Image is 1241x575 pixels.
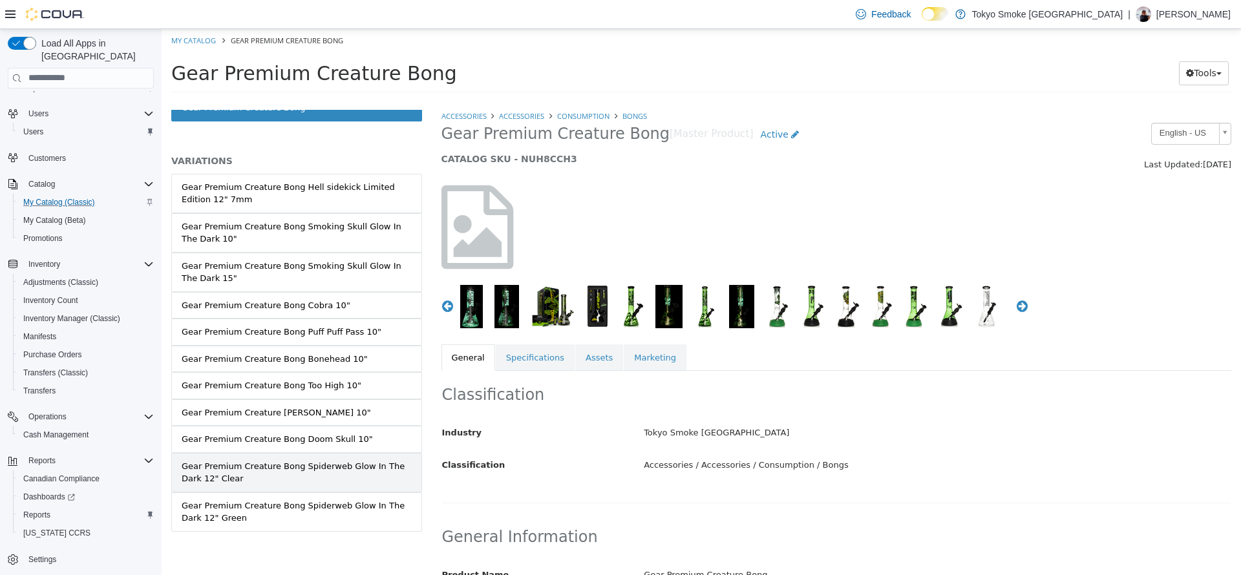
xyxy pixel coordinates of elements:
span: Dashboards [18,489,154,505]
span: Operations [23,409,154,424]
div: Gear Premium Creature Bong Spiderweb Glow In The Dark 12" Clear [20,431,250,456]
a: Promotions [18,231,68,246]
a: Bongs [461,82,485,92]
button: Users [23,106,54,121]
button: Cash Management [13,426,159,444]
span: Transfers [23,386,56,396]
button: Catalog [23,176,60,192]
div: Gear Premium Creature Bong [472,535,1079,558]
button: Operations [23,409,72,424]
a: Users [18,124,48,140]
span: Users [18,124,154,140]
p: | [1128,6,1130,22]
a: Canadian Compliance [18,471,105,486]
button: Canadian Compliance [13,470,159,488]
button: Previous [280,271,293,284]
span: [DATE] [1041,131,1070,140]
span: Purchase Orders [18,347,154,362]
span: [US_STATE] CCRS [23,528,90,538]
span: Customers [28,153,66,163]
h5: VARIATIONS [10,126,260,138]
span: Cash Management [18,427,154,443]
a: My Catalog (Beta) [18,213,91,228]
a: Inventory Count [18,293,83,308]
a: Transfers [18,383,61,399]
h5: CATALOG SKU - NUH8CCH3 [280,124,867,136]
a: Dashboards [18,489,80,505]
button: Users [13,123,159,141]
span: Last Updated: [982,131,1041,140]
span: Catalog [28,179,55,189]
span: Inventory [28,259,60,269]
a: Purchase Orders [18,347,87,362]
p: [PERSON_NAME] [1156,6,1231,22]
button: Inventory Count [13,291,159,309]
span: Inventory Count [18,293,154,308]
button: Reports [13,506,159,524]
span: Industry [281,399,321,408]
a: Assets [414,315,461,342]
button: Customers [3,149,159,167]
span: Operations [28,412,67,422]
button: Users [3,105,159,123]
span: Catalog [23,176,154,192]
a: Reports [18,507,56,523]
a: Cash Management [18,427,94,443]
span: Manifests [18,329,154,344]
button: Reports [23,453,61,468]
span: Reports [28,455,56,466]
span: English - US [990,94,1052,114]
span: Inventory Manager (Classic) [23,313,120,324]
div: Gear Premium Creature Bong Spiderweb Glow In The Dark 12" Green [20,470,250,496]
div: Gear Premium Creature Bong Smoking Skull Glow In The Dark 10" [20,191,250,216]
button: Operations [3,408,159,426]
small: [Master Product] [508,100,592,110]
span: My Catalog (Beta) [18,213,154,228]
span: Canadian Compliance [23,474,100,484]
button: Manifests [13,328,159,346]
span: Settings [23,551,154,567]
span: Purchase Orders [23,350,82,360]
span: Reports [18,507,154,523]
button: Next [854,271,867,284]
button: Tools [1017,32,1067,56]
span: Cash Management [23,430,89,440]
div: Gear Premium Creature Bong Cobra 10" [20,270,189,283]
span: Transfers (Classic) [18,365,154,381]
button: Catalog [3,175,159,193]
input: Dark Mode [922,7,949,21]
div: Tokyo Smoke [GEOGRAPHIC_DATA] [472,393,1079,415]
span: Settings [28,554,56,565]
img: Cova [26,8,84,21]
div: Gear Premium Creature Bong Too High 10" [20,350,200,363]
span: Washington CCRS [18,525,154,541]
span: Users [23,127,43,137]
p: Tokyo Smoke [GEOGRAPHIC_DATA] [972,6,1123,22]
button: Transfers (Classic) [13,364,159,382]
span: Promotions [18,231,154,246]
a: Manifests [18,329,61,344]
div: Gear Premium Creature Bong Smoking Skull Glow In The Dark 15" [20,231,250,256]
span: Gear Premium Creature Bong [10,33,295,56]
button: Adjustments (Classic) [13,273,159,291]
h2: General Information [281,498,1070,518]
button: Purchase Orders [13,346,159,364]
a: Consumption [396,82,448,92]
span: Users [28,109,48,119]
div: Glenn Cook [1136,6,1151,22]
span: Feedback [871,8,911,21]
span: Adjustments (Classic) [23,277,98,287]
div: Accessories / Accessories / Consumption / Bongs [472,425,1079,448]
a: Accessories [280,82,325,92]
a: My Catalog [10,6,54,16]
button: [US_STATE] CCRS [13,524,159,542]
button: Reports [3,452,159,470]
span: My Catalog (Classic) [23,197,95,207]
a: [US_STATE] CCRS [18,525,96,541]
span: My Catalog (Classic) [18,194,154,210]
a: Dashboards [13,488,159,506]
span: Inventory [23,256,154,272]
a: Inventory Manager (Classic) [18,311,125,326]
a: Marketing [462,315,525,342]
